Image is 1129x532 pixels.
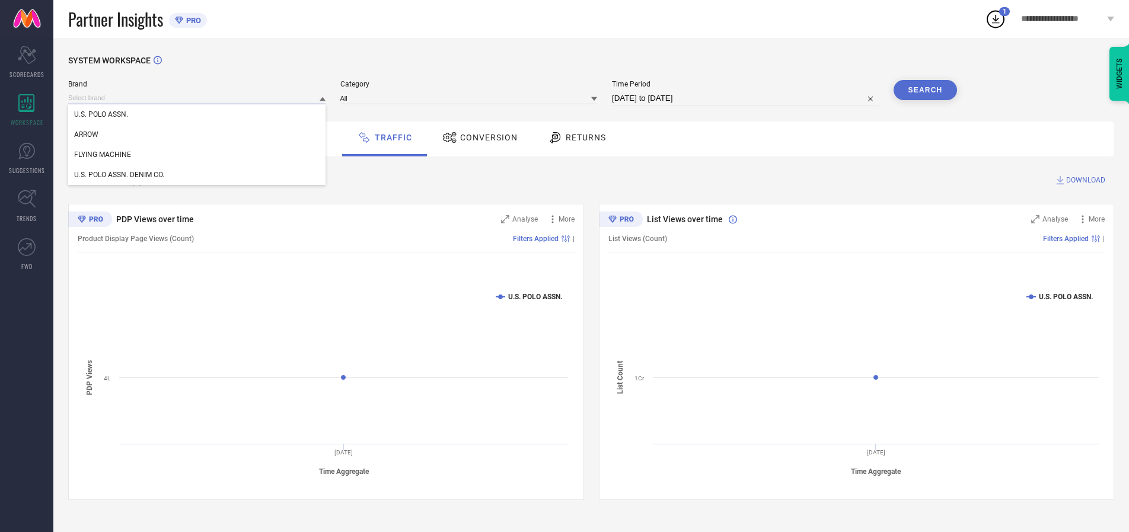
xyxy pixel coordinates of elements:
[512,215,538,223] span: Analyse
[460,133,518,142] span: Conversion
[612,91,879,105] input: Select time period
[74,150,131,159] span: FLYING MACHINE
[319,467,369,476] tspan: Time Aggregate
[21,262,33,271] span: FWD
[340,80,598,88] span: Category
[1066,174,1105,186] span: DOWNLOAD
[68,165,326,185] div: U.S. POLO ASSN. DENIM CO.
[68,104,326,124] div: U.S. POLO ASSN.
[501,215,509,223] svg: Zoom
[573,235,575,243] span: |
[74,171,164,179] span: U.S. POLO ASSN. DENIM CO.
[508,293,562,301] text: U.S. POLO ASSN.
[985,8,1006,30] div: Open download list
[1003,8,1006,15] span: 1
[183,16,201,25] span: PRO
[68,211,112,229] div: Premium
[647,214,723,224] span: List Views over time
[85,360,94,395] tspan: PDP Views
[1103,235,1105,243] span: |
[9,166,45,175] span: SUGGESTIONS
[68,145,326,165] div: FLYING MACHINE
[17,214,37,223] span: TRENDS
[68,56,151,65] span: SYSTEM WORKSPACE
[559,215,575,223] span: More
[894,80,958,100] button: Search
[616,361,624,394] tspan: List Count
[634,375,645,382] text: 1Cr
[612,80,879,88] span: Time Period
[68,80,326,88] span: Brand
[513,235,559,243] span: Filters Applied
[116,214,194,224] span: PDP Views over time
[11,118,43,127] span: WORKSPACE
[9,70,44,79] span: SCORECARDS
[1043,235,1089,243] span: Filters Applied
[1089,215,1105,223] span: More
[68,7,163,31] span: Partner Insights
[375,133,412,142] span: Traffic
[78,235,194,243] span: Product Display Page Views (Count)
[1039,293,1093,301] text: U.S. POLO ASSN.
[1042,215,1068,223] span: Analyse
[566,133,606,142] span: Returns
[104,375,111,382] text: 4L
[74,130,98,139] span: ARROW
[68,92,326,104] input: Select brand
[851,467,901,476] tspan: Time Aggregate
[599,211,643,229] div: Premium
[608,235,667,243] span: List Views (Count)
[866,449,885,456] text: [DATE]
[334,449,353,456] text: [DATE]
[68,124,326,145] div: ARROW
[74,110,128,118] span: U.S. POLO ASSN.
[1031,215,1039,223] svg: Zoom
